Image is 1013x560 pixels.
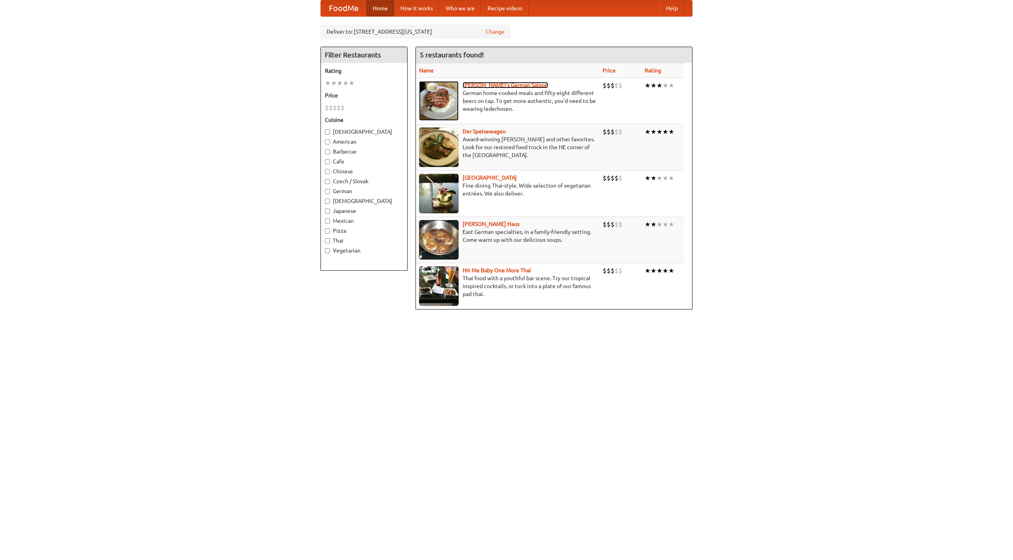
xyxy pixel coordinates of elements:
li: ★ [668,174,674,182]
label: German [325,187,403,195]
li: $ [615,266,618,275]
li: ★ [656,266,662,275]
p: German home-cooked meals and fifty-eight different beers on tap. To get more authentic, you'd nee... [419,89,596,113]
li: $ [611,174,615,182]
img: kohlhaus.jpg [419,220,459,260]
a: Change [486,28,505,36]
h5: Rating [325,67,403,75]
a: [PERSON_NAME]'s German Saloon [463,82,548,88]
img: speisewagen.jpg [419,127,459,167]
li: $ [611,127,615,136]
li: $ [603,127,607,136]
input: Czech / Slovak [325,179,330,184]
li: $ [615,174,618,182]
li: ★ [656,174,662,182]
input: [DEMOGRAPHIC_DATA] [325,129,330,135]
a: How it works [394,0,439,16]
input: [DEMOGRAPHIC_DATA] [325,199,330,204]
b: Hit Me Baby One More Thai [463,267,531,273]
input: Barbecue [325,149,330,154]
li: ★ [668,81,674,90]
li: $ [607,220,611,229]
input: Japanese [325,209,330,214]
label: Thai [325,237,403,245]
img: esthers.jpg [419,81,459,121]
img: satay.jpg [419,174,459,213]
li: $ [618,220,622,229]
label: Czech / Slovak [325,177,403,185]
li: $ [603,81,607,90]
input: Thai [325,238,330,243]
li: ★ [349,79,355,87]
li: $ [615,81,618,90]
li: $ [607,81,611,90]
li: ★ [651,220,656,229]
li: ★ [656,81,662,90]
li: ★ [668,127,674,136]
ng-pluralize: 5 restaurants found! [420,51,484,59]
label: Vegetarian [325,247,403,254]
li: ★ [656,127,662,136]
li: $ [337,103,341,112]
input: Vegetarian [325,248,330,253]
h4: Filter Restaurants [321,47,407,63]
p: Fine dining Thai-style. Wide selection of vegetarian entrées. We also deliver. [419,182,596,197]
input: Mexican [325,218,330,224]
p: Thai food with a youthful bar scene. Try our tropical inspired cocktails, or tuck into a plate of... [419,274,596,298]
div: Deliver to: [STREET_ADDRESS][US_STATE] [321,25,510,39]
li: $ [329,103,333,112]
p: Award-winning [PERSON_NAME] and other favorites. Look for our restored food truck in the NE corne... [419,135,596,159]
label: Mexican [325,217,403,225]
li: ★ [343,79,349,87]
a: Recipe videos [481,0,529,16]
li: ★ [645,127,651,136]
li: $ [618,174,622,182]
li: ★ [656,220,662,229]
li: $ [603,266,607,275]
li: $ [615,127,618,136]
li: $ [607,127,611,136]
h5: Cuisine [325,116,403,124]
li: $ [325,103,329,112]
a: Rating [645,67,661,74]
input: Pizza [325,228,330,233]
li: $ [611,81,615,90]
input: Chinese [325,169,330,174]
a: Der Speisewagen [463,128,506,135]
img: babythai.jpg [419,266,459,306]
label: Barbecue [325,148,403,156]
li: ★ [645,174,651,182]
li: ★ [662,81,668,90]
a: [GEOGRAPHIC_DATA] [463,175,517,181]
li: ★ [651,127,656,136]
li: ★ [645,81,651,90]
li: $ [341,103,345,112]
a: Price [603,67,616,74]
li: ★ [651,266,656,275]
li: ★ [662,266,668,275]
a: Help [660,0,684,16]
li: ★ [662,127,668,136]
li: $ [618,127,622,136]
li: ★ [662,174,668,182]
h5: Price [325,91,403,99]
li: ★ [325,79,331,87]
a: Name [419,67,434,74]
label: Chinese [325,167,403,175]
label: Japanese [325,207,403,215]
input: American [325,139,330,144]
li: $ [603,220,607,229]
li: $ [611,266,615,275]
li: $ [618,81,622,90]
li: ★ [651,81,656,90]
li: ★ [645,266,651,275]
li: ★ [337,79,343,87]
input: German [325,189,330,194]
p: East German specialties, in a family-friendly setting. Come warm up with our delicious soups. [419,228,596,244]
a: [PERSON_NAME] Haus [463,221,520,227]
li: $ [333,103,337,112]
